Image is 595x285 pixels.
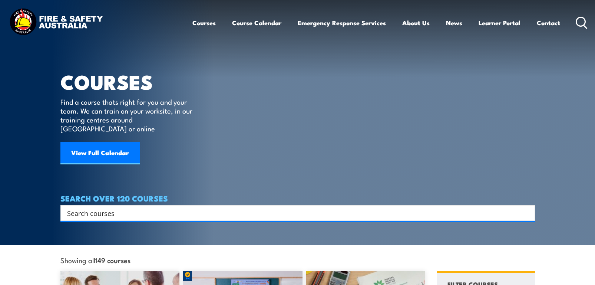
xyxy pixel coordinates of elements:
[446,13,462,33] a: News
[60,142,140,164] a: View Full Calendar
[67,207,519,219] input: Search input
[60,73,203,90] h1: COURSES
[60,256,130,264] span: Showing all
[232,13,281,33] a: Course Calendar
[60,97,196,133] p: Find a course thats right for you and your team. We can train on your worksite, in our training c...
[69,208,520,218] form: Search form
[95,255,130,265] strong: 149 courses
[298,13,386,33] a: Emergency Response Services
[479,13,520,33] a: Learner Portal
[522,208,532,218] button: Search magnifier button
[60,194,535,202] h4: SEARCH OVER 120 COURSES
[537,13,560,33] a: Contact
[192,13,216,33] a: Courses
[402,13,430,33] a: About Us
